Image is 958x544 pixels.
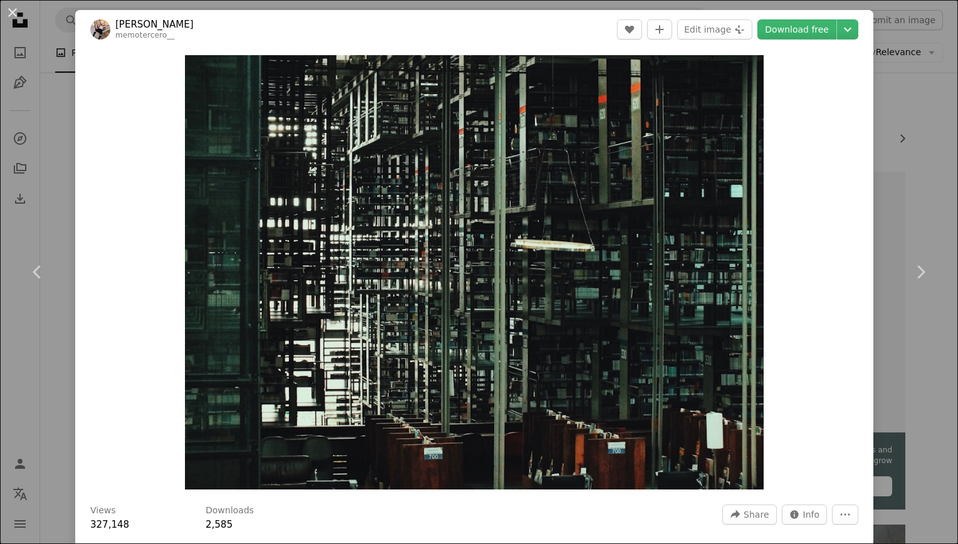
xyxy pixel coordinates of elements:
a: [PERSON_NAME] [115,18,194,31]
button: Edit image [677,19,752,39]
img: brown wooden cubicles and chairs [185,55,764,489]
span: 2,585 [206,519,233,530]
button: Stats about this image [782,505,828,525]
img: Go to Guillermo Ruiz's profile [90,19,110,39]
a: memotercero__ [115,31,174,39]
span: 327,148 [90,519,129,530]
button: Choose download size [837,19,858,39]
button: More Actions [832,505,858,525]
button: Add to Collection [647,19,672,39]
button: Like [617,19,642,39]
h3: Downloads [206,505,254,517]
h3: Views [90,505,116,517]
span: Share [744,505,769,524]
button: Share this image [722,505,776,525]
a: Download free [757,19,836,39]
span: Info [803,505,820,524]
button: Zoom in on this image [185,55,764,489]
a: Next [883,212,958,332]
